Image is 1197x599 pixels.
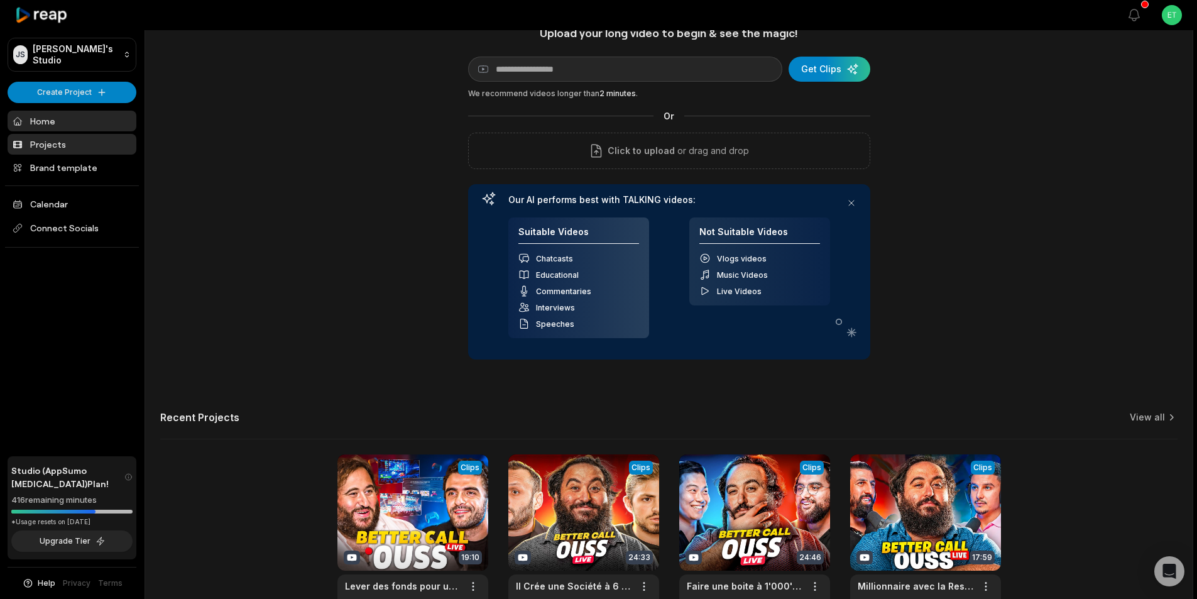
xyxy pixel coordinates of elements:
[536,254,573,263] span: Chatcasts
[675,143,749,158] p: or drag and drop
[63,578,90,589] a: Privacy
[1154,556,1184,586] div: Open Intercom Messenger
[11,530,133,552] button: Upgrade Tier
[33,43,118,66] p: [PERSON_NAME]'s Studio
[687,580,802,593] a: Faire une boite à 1'000'000'000? Voler une idée de business? Lever des fonds ? - Better Call Ouss #4
[22,578,55,589] button: Help
[1130,411,1165,424] a: View all
[468,26,870,40] h1: Upload your long video to begin & see the magic!
[8,82,136,103] button: Create Project
[536,287,591,296] span: Commentaries
[8,217,136,239] span: Connect Socials
[11,464,124,490] span: Studio (AppSumo [MEDICAL_DATA]) Plan!
[536,303,575,312] span: Interviews
[717,287,762,296] span: Live Videos
[518,226,639,245] h4: Suitable Videos
[468,88,870,99] div: We recommend videos longer than .
[11,494,133,507] div: 416 remaining minutes
[717,254,767,263] span: Vlogs videos
[98,578,123,589] a: Terms
[536,319,574,329] span: Speeches
[8,111,136,131] a: Home
[536,270,579,280] span: Educational
[789,57,870,82] button: Get Clips
[13,45,28,64] div: JS
[717,270,768,280] span: Music Videos
[516,580,631,593] a: Il Crée une Société à 6 Milliards € en 3 Semaines? Lever 4 Millions € ? - Better Call Ouss #6
[858,580,973,593] a: Millionnaire avec la Restauration ? La fin des Cryptos ? – Better Call Ouss #3
[345,580,461,593] a: Lever des fonds pour une Marketplace ? - Better Call Ouss #7
[699,226,820,245] h4: Not Suitable Videos
[38,578,55,589] span: Help
[11,517,133,527] div: *Usage resets on [DATE]
[608,143,675,158] span: Click to upload
[8,194,136,214] a: Calendar
[599,89,636,98] span: 2 minutes
[160,411,239,424] h2: Recent Projects
[8,134,136,155] a: Projects
[508,194,830,206] h3: Our AI performs best with TALKING videos:
[653,109,684,123] span: Or
[8,157,136,178] a: Brand template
